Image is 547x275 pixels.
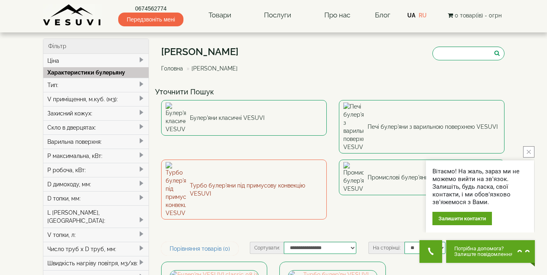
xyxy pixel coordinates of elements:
div: D топки, мм: [43,191,149,205]
div: V приміщення, м.куб. (м3): [43,92,149,106]
div: P робоча, кВт: [43,163,149,177]
div: Швидкість нагріву повітря, м3/хв: [43,256,149,270]
span: Передзвоніть мені [118,13,183,26]
a: Товари [200,6,239,25]
div: Характеристики булерьяну [43,67,149,78]
a: Печі булер'яни з варильною поверхнею VESUVI Печі булер'яни з варильною поверхнею VESUVI [339,100,504,153]
img: Булер'яни класичні VESUVI [166,102,186,133]
a: 0674562774 [118,4,183,13]
div: Ціна [43,54,149,68]
h4: Уточнити Пошук [155,88,511,96]
a: Булер'яни класичні VESUVI Булер'яни класичні VESUVI [161,100,327,136]
div: Фільтр [43,39,149,54]
a: Турбо булер'яни під примусову конвекцію VESUVI Турбо булер'яни під примусову конвекцію VESUVI [161,160,327,220]
div: Залишити контакти [432,212,492,225]
a: Порівняння товарів (0) [161,242,238,256]
div: Варильна поверхня: [43,134,149,149]
a: RU [419,12,427,19]
a: Про нас [316,6,358,25]
div: D димоходу, мм: [43,177,149,191]
label: Сортувати: [250,242,284,254]
label: На сторінці: [368,242,404,254]
a: UA [407,12,415,19]
h1: [PERSON_NAME] [161,47,244,57]
img: Турбо булер'яни під примусову конвекцію VESUVI [166,162,186,217]
img: Завод VESUVI [43,4,102,26]
img: Печі булер'яни з варильною поверхнею VESUVI [343,102,364,151]
div: Скло в дверцятах: [43,120,149,134]
div: P максимальна, кВт: [43,149,149,163]
div: Вітаємо! На жаль, зараз ми не можемо вийти на зв'язок. Залишіть, будь ласка, свої контакти, і ми ... [432,168,528,206]
li: [PERSON_NAME] [185,64,238,72]
span: Потрібна допомога? [454,246,513,252]
button: Chat button [446,240,535,263]
span: 0 товар(ів) - 0грн [455,12,502,19]
button: close button [523,146,534,158]
img: Промислові булер'яни VESUVI [343,162,364,193]
button: 0 товар(ів) - 0грн [445,11,504,20]
div: Число труб x D труб, мм: [43,242,149,256]
a: Послуги [256,6,299,25]
div: Тип: [43,78,149,92]
div: L [PERSON_NAME], [GEOGRAPHIC_DATA]: [43,205,149,228]
div: Захисний кожух: [43,106,149,120]
button: Get Call button [419,240,442,263]
span: Залиште повідомлення [454,252,513,257]
a: Головна [161,65,183,72]
a: Блог [375,11,390,19]
a: Промислові булер'яни VESUVI Промислові булер'яни VESUVI [339,160,504,195]
div: V топки, л: [43,228,149,242]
